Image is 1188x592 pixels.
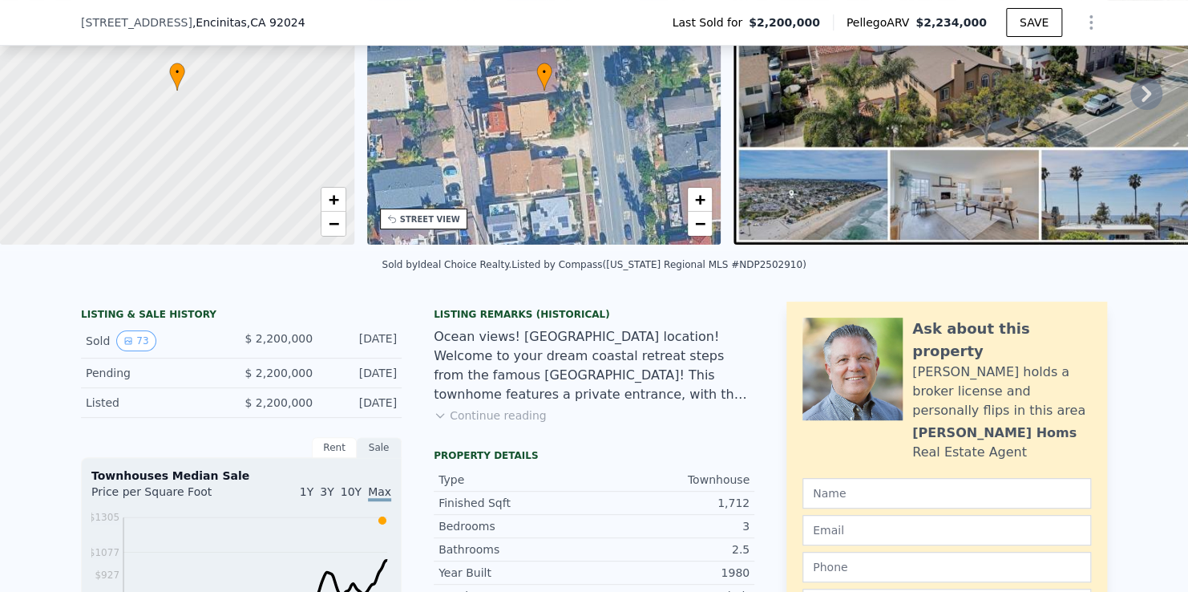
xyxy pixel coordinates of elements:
div: STREET VIEW [400,213,460,225]
a: Zoom in [688,188,712,212]
span: Max [368,485,391,501]
span: − [695,213,705,233]
div: Bedrooms [438,518,594,534]
div: 1980 [594,565,750,581]
span: [STREET_ADDRESS] [81,14,192,30]
div: Finished Sqft [438,495,594,511]
span: Pellego ARV [847,14,916,30]
a: Zoom out [688,212,712,236]
div: Listing Remarks (Historical) [434,308,754,321]
span: 3Y [320,485,333,498]
span: + [328,189,338,209]
span: $ 2,200,000 [244,396,313,409]
div: Sale [357,437,402,458]
span: + [695,189,705,209]
span: • [169,65,185,79]
span: Last Sold for [673,14,750,30]
div: Type [438,472,594,488]
div: Listed [86,395,228,411]
span: $2,200,000 [749,14,820,30]
div: Listed by Compass ([US_STATE] Regional MLS #NDP2502910) [511,259,806,270]
span: $ 2,200,000 [244,332,313,345]
div: 2.5 [594,541,750,558]
span: , CA 92024 [247,16,305,29]
div: • [169,63,185,91]
div: Townhouse [594,472,750,488]
span: , Encinitas [192,14,305,30]
button: View historical data [116,330,156,351]
div: 3 [594,518,750,534]
div: • [536,63,552,91]
input: Phone [802,552,1091,582]
div: Real Estate Agent [912,443,1027,462]
span: 10Y [341,485,362,498]
input: Email [802,515,1091,545]
div: [PERSON_NAME] Homs [912,424,1077,443]
div: Bathrooms [438,541,594,558]
div: LISTING & SALE HISTORY [81,308,402,324]
div: Year Built [438,565,594,581]
input: Name [802,478,1091,509]
div: [DATE] [325,395,397,411]
div: 1,712 [594,495,750,511]
div: Property details [434,449,754,462]
div: [PERSON_NAME] holds a broker license and personally flips in this area [912,363,1091,420]
span: − [328,213,338,233]
button: SAVE [1006,8,1062,37]
span: $2,234,000 [915,16,987,29]
tspan: $927 [95,570,119,581]
div: [DATE] [325,365,397,381]
span: 1Y [300,485,313,498]
div: Ask about this property [912,318,1091,363]
div: Pending [86,365,228,381]
div: [DATE] [325,330,397,351]
span: • [536,65,552,79]
div: Price per Square Foot [91,484,241,509]
button: Show Options [1075,6,1107,39]
a: Zoom in [321,188,345,212]
span: $ 2,200,000 [244,367,313,379]
tspan: $1305 [89,512,119,523]
div: Ocean views! [GEOGRAPHIC_DATA] location! Welcome to your dream coastal retreat steps from the fam... [434,327,754,404]
button: Continue reading [434,408,547,424]
div: Rent [312,437,357,458]
tspan: $1077 [89,547,119,558]
div: Townhouses Median Sale [91,468,391,484]
div: Sold by Ideal Choice Realty . [382,259,511,270]
a: Zoom out [321,212,345,236]
div: Sold [86,330,228,351]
